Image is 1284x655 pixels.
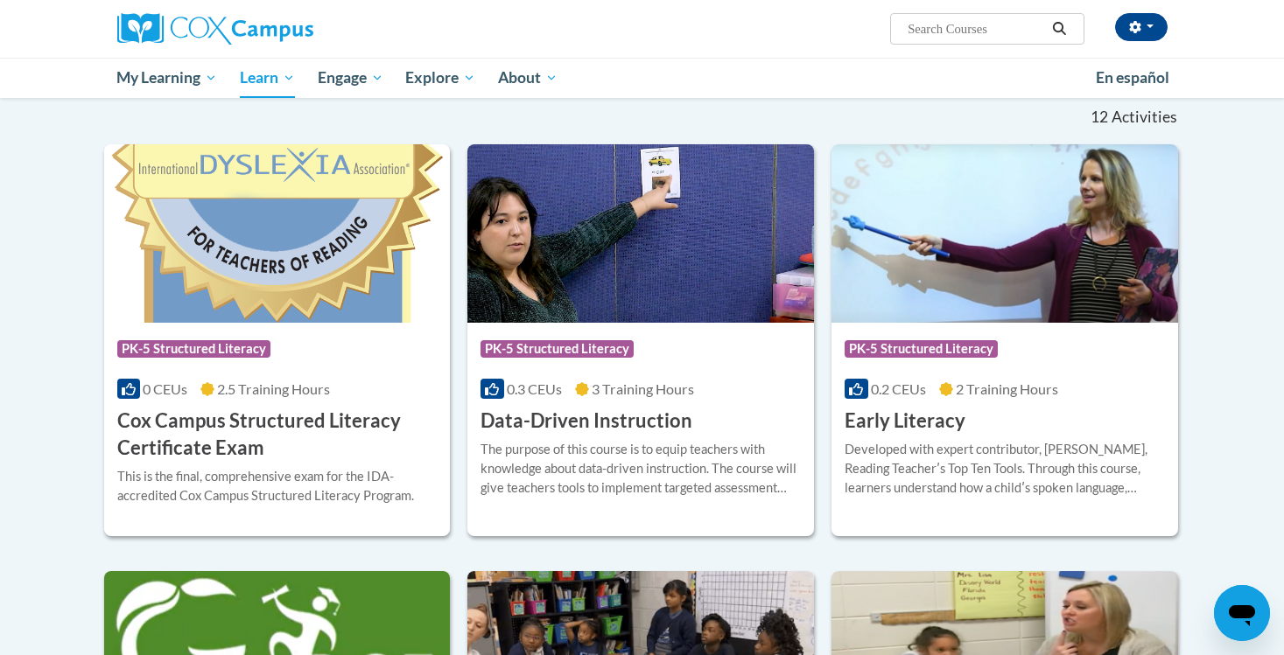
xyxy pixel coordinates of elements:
a: My Learning [106,58,229,98]
a: Course LogoPK-5 Structured Literacy0.3 CEUs3 Training Hours Data-Driven InstructionThe purpose of... [467,144,814,536]
span: 0.2 CEUs [871,380,926,397]
span: Explore [405,67,475,88]
div: Main menu [91,58,1194,98]
h3: Cox Campus Structured Literacy Certificate Exam [117,408,438,462]
button: Account Settings [1115,13,1168,41]
h3: Data-Driven Instruction [481,408,692,435]
div: The purpose of this course is to equip teachers with knowledge about data-driven instruction. The... [481,440,801,498]
span: PK-5 Structured Literacy [845,340,998,358]
h3: Early Literacy [845,408,965,435]
a: Course LogoPK-5 Structured Literacy0 CEUs2.5 Training Hours Cox Campus Structured Literacy Certif... [104,144,451,536]
iframe: Button to launch messaging window [1214,585,1270,641]
a: Engage [306,58,395,98]
span: PK-5 Structured Literacy [117,340,270,358]
img: Course Logo [467,144,814,323]
img: Course Logo [831,144,1178,323]
div: Developed with expert contributor, [PERSON_NAME], Reading Teacherʹs Top Ten Tools. Through this c... [845,440,1165,498]
span: 2.5 Training Hours [217,380,330,397]
span: 3 Training Hours [592,380,694,397]
span: About [498,67,558,88]
span: Learn [240,67,295,88]
a: Learn [228,58,306,98]
a: Cox Campus [117,13,450,45]
span: 0.3 CEUs [507,380,562,397]
a: About [487,58,569,98]
span: My Learning [116,67,217,88]
span: PK-5 Structured Literacy [481,340,634,358]
button: Search [1046,18,1072,39]
span: 2 Training Hours [956,380,1058,397]
img: Course Logo [104,144,451,323]
span: 0 CEUs [143,380,187,397]
a: Course LogoPK-5 Structured Literacy0.2 CEUs2 Training Hours Early LiteracyDeveloped with expert c... [831,144,1178,536]
a: Explore [394,58,487,98]
img: Cox Campus [117,13,313,45]
div: This is the final, comprehensive exam for the IDA-accredited Cox Campus Structured Literacy Program. [117,467,438,505]
input: Search Courses [906,18,1046,39]
a: En español [1084,59,1181,96]
span: En español [1096,68,1169,87]
span: Activities [1112,108,1177,127]
span: 12 [1091,108,1108,127]
span: Engage [318,67,383,88]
